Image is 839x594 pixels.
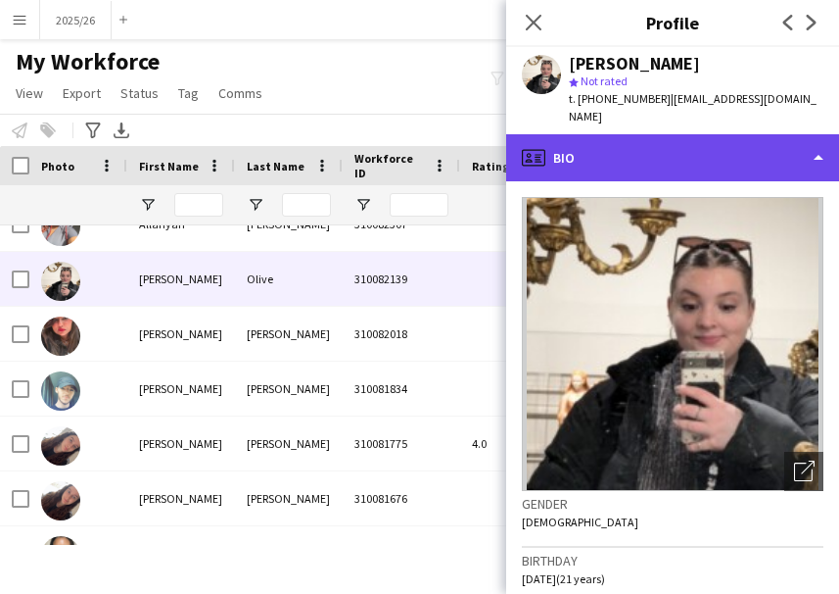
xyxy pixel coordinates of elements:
app-action-btn: Advanced filters [81,119,105,142]
div: [PERSON_NAME] [235,526,343,580]
div: [PERSON_NAME] [569,55,700,73]
span: [DATE] (21 years) [522,571,605,586]
a: View [8,80,51,106]
div: [PERSON_NAME] [127,471,235,525]
div: 310082018 [343,307,460,361]
span: Tag [178,84,199,102]
img: Ruth Roe [41,426,80,466]
div: [PERSON_NAME] [127,362,235,416]
img: Jennifer Olive [41,262,80,301]
a: Tag [170,80,207,106]
h3: Gender [522,495,823,513]
span: Status [120,84,159,102]
div: 310081429 [343,526,460,580]
div: Open photos pop-in [784,452,823,491]
img: Mathew Clegg [41,371,80,411]
button: Open Filter Menu [354,196,372,214]
div: [PERSON_NAME] [235,307,343,361]
button: 2025/26 [40,1,112,39]
a: Status [113,80,166,106]
span: Not rated [581,74,628,88]
div: 4.0 [460,417,558,470]
div: [PERSON_NAME] [235,362,343,416]
span: | [EMAIL_ADDRESS][DOMAIN_NAME] [569,91,816,124]
span: Workforce ID [354,151,425,180]
input: Workforce ID Filter Input [390,193,448,217]
div: 310081676 [343,471,460,525]
div: 310082139 [343,252,460,306]
img: Aminatu Belo-Osagie [41,536,80,575]
div: 310081834 [343,362,460,416]
span: t. [PHONE_NUMBER] [569,91,671,106]
span: First Name [139,159,199,173]
a: Export [55,80,109,106]
button: Open Filter Menu [139,196,157,214]
img: Crew avatar or photo [522,197,823,491]
app-action-btn: Export XLSX [110,119,133,142]
span: Comms [218,84,262,102]
span: Rating [472,159,509,173]
img: Ruth Roe [41,481,80,520]
span: View [16,84,43,102]
div: Bio [506,134,839,181]
div: [PERSON_NAME] [127,252,235,306]
span: Last Name [247,159,304,173]
span: [DEMOGRAPHIC_DATA] [522,515,638,529]
h3: Profile [506,10,839,35]
input: Last Name Filter Input [282,193,331,217]
span: Export [63,84,101,102]
img: Saloni Dave [41,317,80,356]
div: Aminatu [127,526,235,580]
img: Allanyah Jones [41,207,80,246]
div: [PERSON_NAME] [235,471,343,525]
div: [PERSON_NAME] [127,307,235,361]
div: [PERSON_NAME] [127,417,235,470]
h3: Birthday [522,552,823,569]
span: Photo [41,159,74,173]
div: [PERSON_NAME] [235,417,343,470]
button: Open Filter Menu [247,196,264,214]
a: Comms [210,80,270,106]
div: 310081775 [343,417,460,470]
span: My Workforce [16,47,160,76]
div: Olive [235,252,343,306]
input: First Name Filter Input [174,193,223,217]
